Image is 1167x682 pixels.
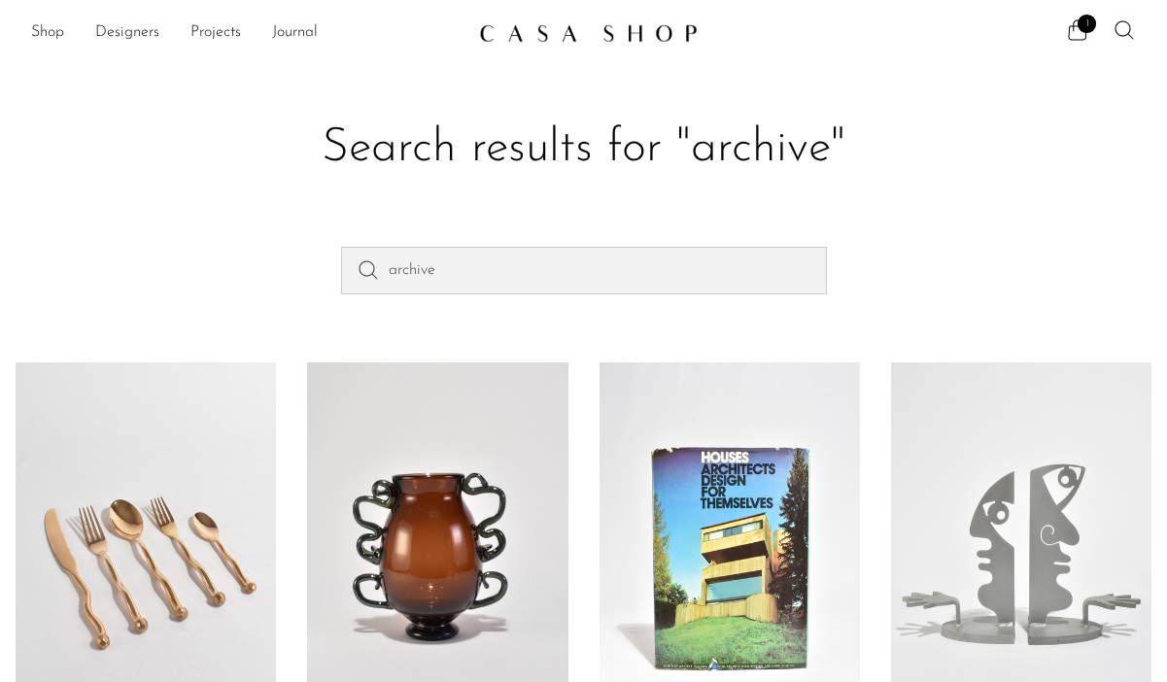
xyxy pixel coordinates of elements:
a: Journal [272,20,318,46]
nav: Desktop navigation [31,17,463,50]
a: Designers [95,20,159,46]
span: 1 [1078,15,1096,33]
h1: Search results for "archive" [31,119,1136,179]
input: Perform a search [341,247,827,293]
a: Projects [190,20,241,46]
ul: NEW HEADER MENU [31,17,463,50]
a: Shop [31,20,64,46]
